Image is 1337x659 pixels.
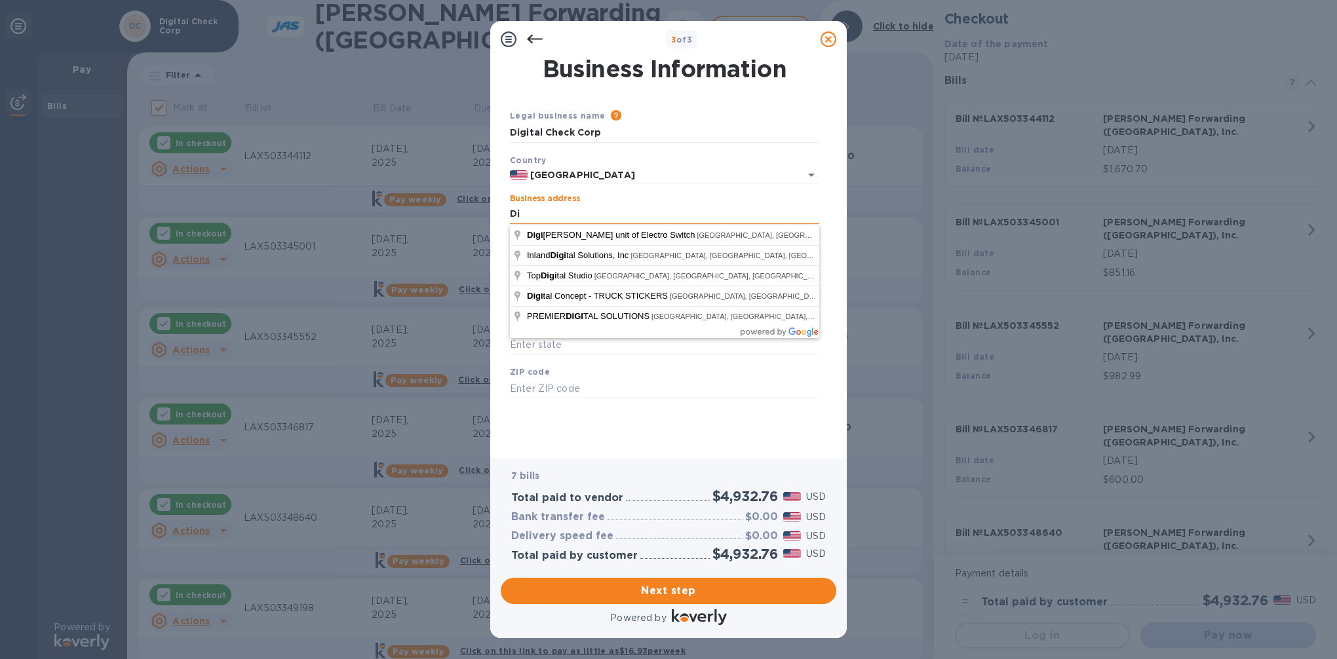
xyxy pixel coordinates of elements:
img: USD [783,549,801,558]
span: [GEOGRAPHIC_DATA], [GEOGRAPHIC_DATA], [GEOGRAPHIC_DATA] [630,252,864,259]
h3: Delivery speed fee [511,530,613,542]
p: USD [806,529,826,543]
h2: $4,932.76 [712,488,778,504]
input: Enter ZIP code [510,379,819,398]
input: Enter state [510,335,819,355]
button: Next step [501,578,836,604]
label: Business address [510,195,580,203]
b: Country [510,155,547,165]
p: Powered by [610,611,666,625]
span: Next step [511,583,826,599]
span: [GEOGRAPHIC_DATA], [GEOGRAPHIC_DATA], [GEOGRAPHIC_DATA], [GEOGRAPHIC_DATA] [651,312,963,320]
b: 7 bills [511,470,539,481]
span: 3 [671,35,676,45]
b: Legal business name [510,111,606,121]
h3: Total paid by customer [511,550,638,562]
img: USD [783,531,801,540]
h2: $4,932.76 [712,546,778,562]
p: USD [806,510,826,524]
h3: Bank transfer fee [511,511,605,523]
h1: Business Information [507,55,822,83]
img: USD [783,512,801,521]
p: USD [806,547,826,561]
h3: Total paid to vendor [511,492,623,504]
span: [GEOGRAPHIC_DATA], [GEOGRAPHIC_DATA], [GEOGRAPHIC_DATA] [594,272,828,280]
span: Top tal Studio [527,271,594,280]
img: US [510,170,528,179]
p: USD [806,490,826,504]
span: Inland tal Solutions, Inc [527,250,630,260]
input: Select country [528,167,783,183]
span: Digi [527,230,543,240]
span: DIGI [566,311,583,321]
span: tal Concept - TRUCK STICKERS [527,291,670,301]
img: USD [783,492,801,501]
span: [GEOGRAPHIC_DATA], [GEOGRAPHIC_DATA] [670,292,824,300]
span: Digi [541,271,557,280]
b: ZIP code [510,367,550,377]
span: PREMIER TAL SOLUTIONS [527,311,651,321]
h3: $0.00 [745,511,778,523]
b: of 3 [671,35,693,45]
h3: $0.00 [745,530,778,542]
img: Logo [672,609,727,625]
span: Digi [527,291,543,301]
span: Digi [550,250,566,260]
input: Enter legal business name [510,123,819,143]
button: Open [802,166,821,184]
input: Enter address [510,204,819,224]
span: [PERSON_NAME] unit of Electro Switch [527,230,697,240]
span: [GEOGRAPHIC_DATA], [GEOGRAPHIC_DATA], [GEOGRAPHIC_DATA] [697,231,930,239]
